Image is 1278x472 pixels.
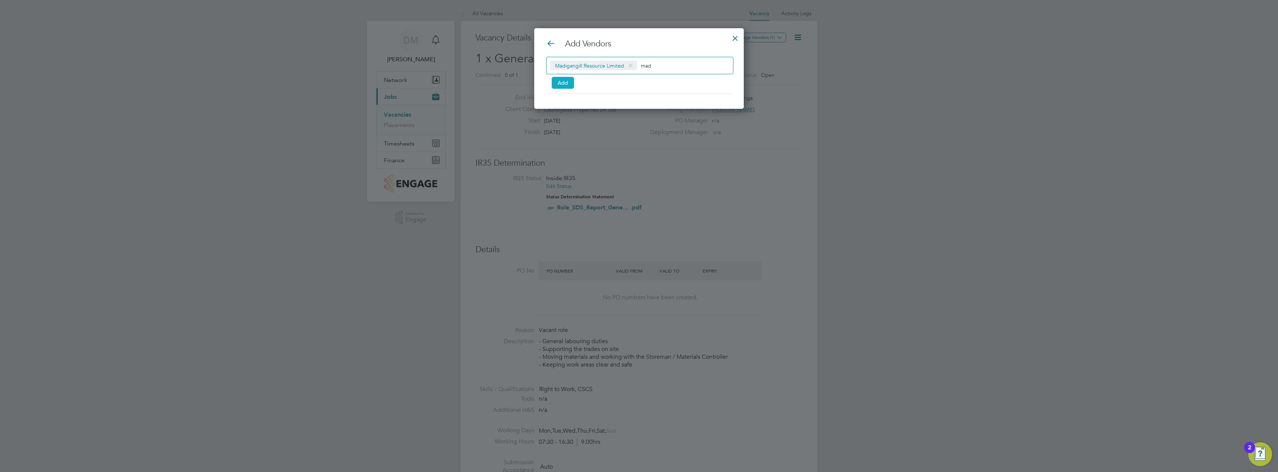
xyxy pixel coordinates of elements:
h3: Add Vendors [546,39,732,49]
span: Madigangill Resource Limited [550,61,637,70]
div: 2 [1248,447,1251,457]
input: Search vendors... [641,61,687,70]
button: Add [552,77,574,89]
button: Open Resource Center, 2 new notifications [1248,442,1272,466]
